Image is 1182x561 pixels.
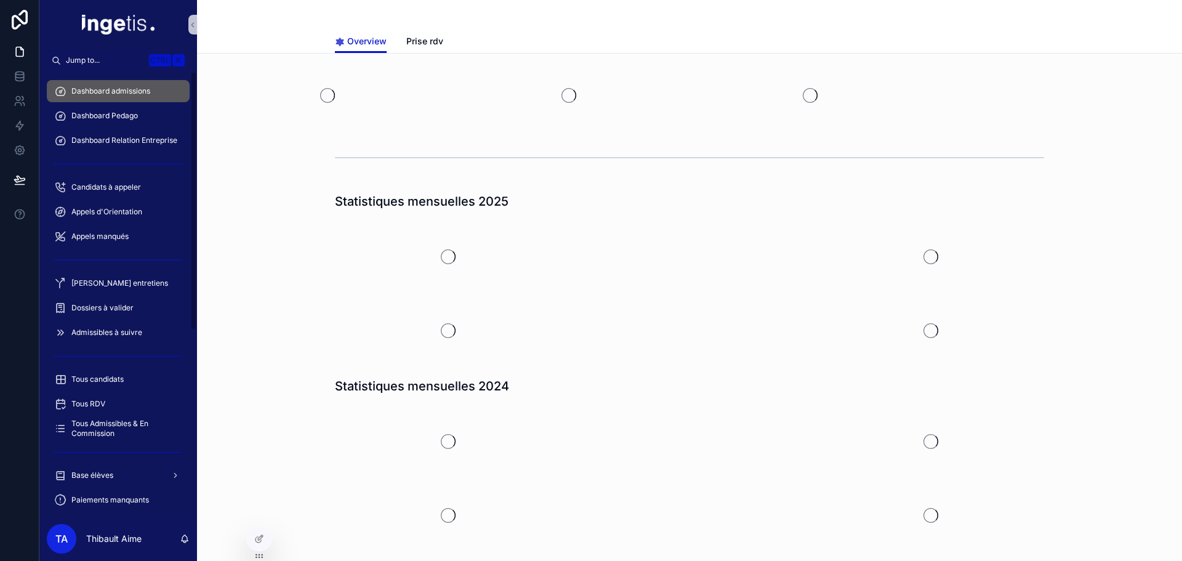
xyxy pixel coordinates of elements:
div: scrollable content [39,71,197,517]
a: Candidats à appeler [47,176,190,198]
span: Base élèves [71,470,113,480]
span: Dashboard Relation Entreprise [71,135,177,145]
a: Paiements manquants [47,489,190,511]
button: Jump to...CtrlK [47,49,190,71]
span: Dossiers à valider [71,303,134,313]
span: Ctrl [149,54,171,67]
a: Appels manqués [47,225,190,248]
h1: Statistiques mensuelles 2025 [335,193,509,210]
span: Appels manqués [71,232,129,241]
span: Overview [347,35,387,47]
span: Prise rdv [406,35,443,47]
a: Admissibles à suivre [47,321,190,344]
p: Thibault Aime [86,533,142,545]
a: Base élèves [47,464,190,486]
a: Appels d'Orientation [47,201,190,223]
span: Tous candidats [71,374,124,384]
span: Candidats à appeler [71,182,141,192]
h1: Statistiques mensuelles 2024 [335,377,509,395]
span: [PERSON_NAME] entretiens [71,278,168,288]
a: [PERSON_NAME] entretiens [47,272,190,294]
span: Paiements manquants [71,495,149,505]
a: Prise rdv [406,30,443,55]
span: Jump to... [66,55,144,65]
a: Dashboard Relation Entreprise [47,129,190,151]
span: Tous Admissibles & En Commission [71,419,177,438]
a: Tous Admissibles & En Commission [47,418,190,440]
a: Dashboard admissions [47,80,190,102]
span: Tous RDV [71,399,105,409]
img: App logo [82,15,155,34]
a: Tous RDV [47,393,190,415]
span: Appels d'Orientation [71,207,142,217]
a: Dossiers à valider [47,297,190,319]
span: Admissibles à suivre [71,328,142,337]
span: K [174,55,183,65]
span: TA [55,531,68,546]
a: Tous candidats [47,368,190,390]
a: Overview [335,30,387,54]
a: Dashboard Pedago [47,105,190,127]
span: Dashboard Pedago [71,111,138,121]
span: Dashboard admissions [71,86,150,96]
